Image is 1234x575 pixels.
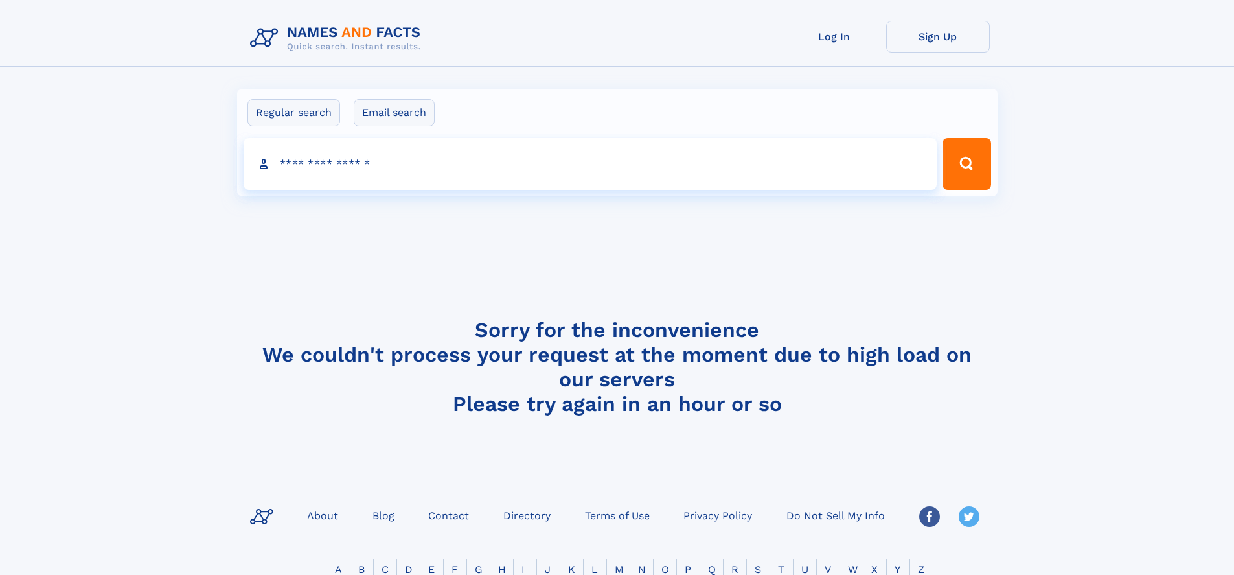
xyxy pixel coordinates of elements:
a: About [302,506,343,524]
a: Terms of Use [580,506,655,524]
a: Do Not Sell My Info [781,506,890,524]
h4: Sorry for the inconvenience We couldn't process your request at the moment due to high load on ou... [245,318,990,416]
a: Contact [423,506,474,524]
a: Privacy Policy [678,506,757,524]
img: Facebook [919,506,940,527]
label: Email search [354,99,435,126]
img: Logo Names and Facts [245,21,431,56]
input: search input [244,138,937,190]
img: Twitter [959,506,979,527]
label: Regular search [247,99,340,126]
button: Search Button [943,138,990,190]
a: Log In [783,21,886,53]
a: Blog [367,506,400,524]
a: Directory [498,506,556,524]
a: Sign Up [886,21,990,53]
